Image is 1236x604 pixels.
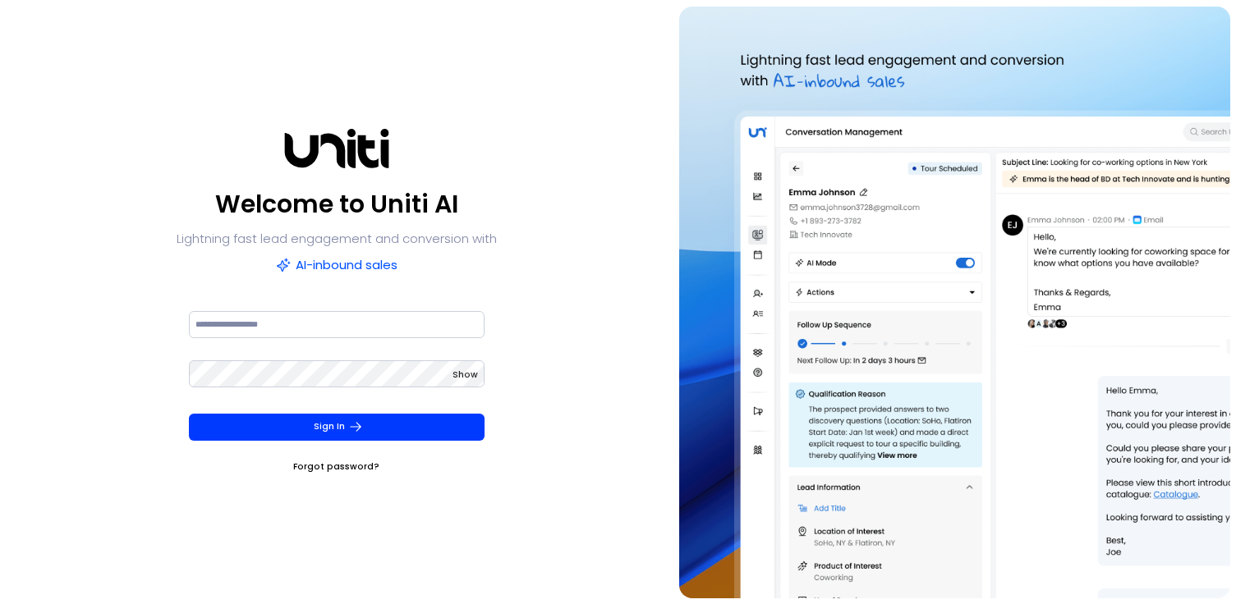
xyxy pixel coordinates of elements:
p: Lightning fast lead engagement and conversion with [177,227,497,250]
p: AI-inbound sales [276,254,397,277]
a: Forgot password? [293,459,379,475]
button: Sign In [189,414,485,441]
button: Show [453,367,478,383]
span: Show [453,368,478,381]
img: auth-hero.png [679,7,1230,598]
p: Welcome to Uniti AI [215,185,458,224]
